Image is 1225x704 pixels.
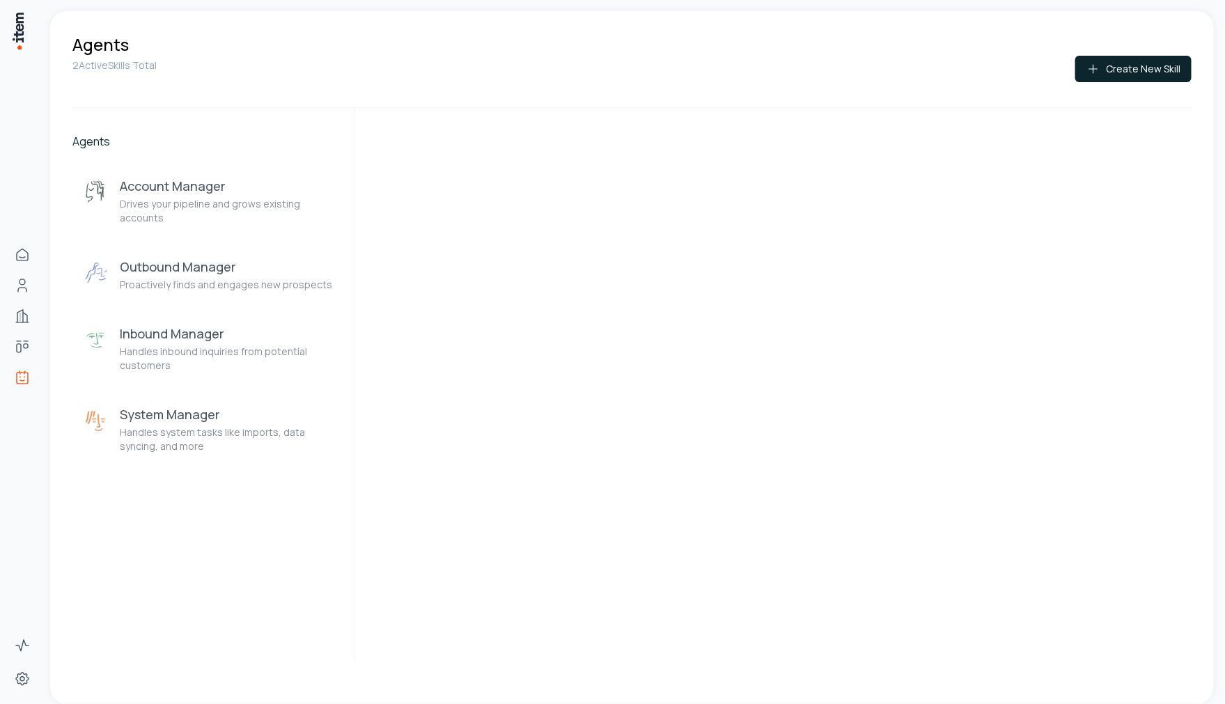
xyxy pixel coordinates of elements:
img: Item Brain Logo [11,11,25,51]
p: Proactively finds and engages new prospects [120,278,332,292]
img: Account Manager [84,180,109,205]
h1: Agents [72,33,129,56]
button: Create New Skill [1075,56,1192,82]
p: 2 Active Skills Total [72,58,157,72]
h3: Outbound Manager [120,258,332,275]
a: Agents [8,363,36,391]
h3: Inbound Manager [120,325,335,342]
img: Inbound Manager [84,328,109,353]
h2: Agents [72,133,346,150]
img: System Manager [84,409,109,434]
img: Outbound Manager [84,261,109,286]
button: Inbound ManagerInbound ManagerHandles inbound inquiries from potential customers [72,314,346,384]
h3: Account Manager [120,178,335,194]
a: Settings [8,665,36,693]
button: System ManagerSystem ManagerHandles system tasks like imports, data syncing, and more [72,395,346,464]
a: Activity [8,632,36,659]
button: Account ManagerAccount ManagerDrives your pipeline and grows existing accounts [72,166,346,236]
p: Handles inbound inquiries from potential customers [120,345,335,373]
a: Home [8,241,36,269]
button: Outbound ManagerOutbound ManagerProactively finds and engages new prospects [72,247,346,303]
a: Companies [8,302,36,330]
a: People [8,272,36,299]
a: Deals [8,333,36,361]
p: Handles system tasks like imports, data syncing, and more [120,425,335,453]
h3: System Manager [120,406,335,423]
p: Drives your pipeline and grows existing accounts [120,197,335,225]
